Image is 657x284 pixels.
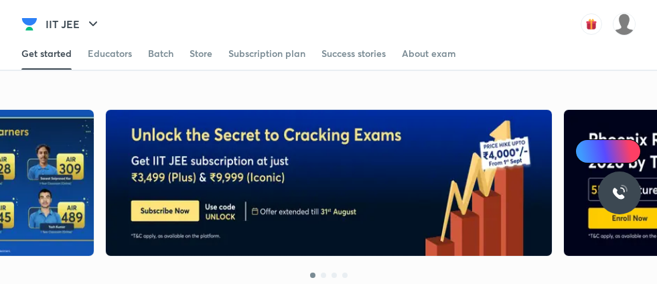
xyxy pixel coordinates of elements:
[613,13,636,35] img: Shashwat Mathur
[575,139,641,163] a: Ai Doubts
[228,38,305,70] a: Subscription plan
[21,38,72,70] a: Get started
[402,47,456,60] div: About exam
[583,146,594,157] img: Icon
[190,38,212,70] a: Store
[88,47,132,60] div: Educators
[190,47,212,60] div: Store
[611,185,628,201] img: ttu
[88,38,132,70] a: Educators
[581,13,602,35] img: avatar
[38,11,109,38] button: IIT JEE
[21,16,38,32] img: Company Logo
[148,38,173,70] a: Batch
[597,146,633,157] span: Ai Doubts
[228,47,305,60] div: Subscription plan
[148,47,173,60] div: Batch
[402,38,456,70] a: About exam
[321,38,386,70] a: Success stories
[21,47,72,60] div: Get started
[321,47,386,60] div: Success stories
